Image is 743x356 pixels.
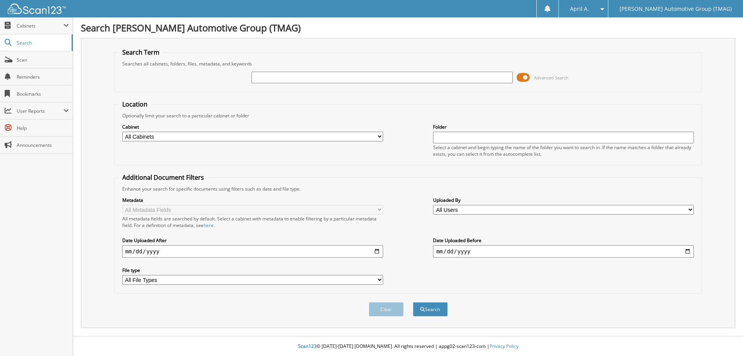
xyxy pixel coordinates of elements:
span: Advanced Search [534,75,568,81]
span: Reminders [17,74,69,80]
span: Cabinets [17,22,63,29]
label: File type [122,267,383,273]
legend: Additional Document Filters [118,173,208,182]
a: here [204,222,214,229]
h1: Search [PERSON_NAME] Automotive Group (TMAG) [81,21,735,34]
label: Uploaded By [433,197,694,203]
div: © [DATE]-[DATE] [DOMAIN_NAME]. All rights reserved | appg02-scan123-com | [73,337,743,356]
div: All metadata fields are searched by default. Select a cabinet with metadata to enable filtering b... [122,215,383,229]
span: April A. [570,7,589,11]
img: scan123-logo-white.svg [8,3,66,14]
label: Date Uploaded Before [433,237,694,244]
span: Announcements [17,142,69,148]
label: Folder [433,124,694,130]
input: end [433,245,694,258]
div: Enhance your search for specific documents using filters such as date and file type. [118,186,698,192]
span: Bookmarks [17,91,69,97]
legend: Search Term [118,48,163,57]
div: Searches all cabinets, folders, files, metadata, and keywords [118,60,698,67]
span: Scan123 [298,343,317,349]
span: Scan [17,57,69,63]
input: start [122,245,383,258]
label: Cabinet [122,124,383,130]
span: Help [17,125,69,131]
a: Privacy Policy [490,343,519,349]
button: Search [413,302,448,316]
label: Metadata [122,197,383,203]
div: Select a cabinet and begin typing the name of the folder you want to search in. If the name match... [433,144,694,157]
span: Search [17,40,68,46]
label: Date Uploaded After [122,237,383,244]
div: Optionally limit your search to a particular cabinet or folder [118,112,698,119]
button: Clear [369,302,404,316]
span: User Reports [17,108,63,114]
legend: Location [118,100,151,108]
span: [PERSON_NAME] Automotive Group (TMAG) [620,7,732,11]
